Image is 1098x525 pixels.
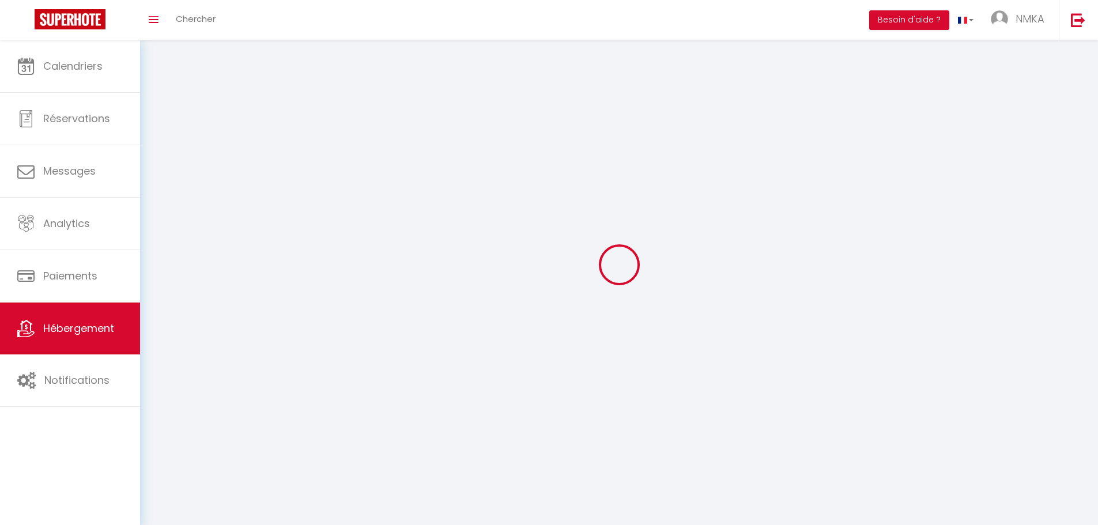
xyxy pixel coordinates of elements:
[43,269,97,283] span: Paiements
[176,13,216,25] span: Chercher
[991,10,1008,28] img: ...
[869,10,949,30] button: Besoin d'aide ?
[43,164,96,178] span: Messages
[1071,13,1085,27] img: logout
[43,321,114,335] span: Hébergement
[44,373,110,387] span: Notifications
[43,59,103,73] span: Calendriers
[1016,12,1044,26] span: NMKA
[35,9,105,29] img: Super Booking
[43,111,110,126] span: Réservations
[43,216,90,231] span: Analytics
